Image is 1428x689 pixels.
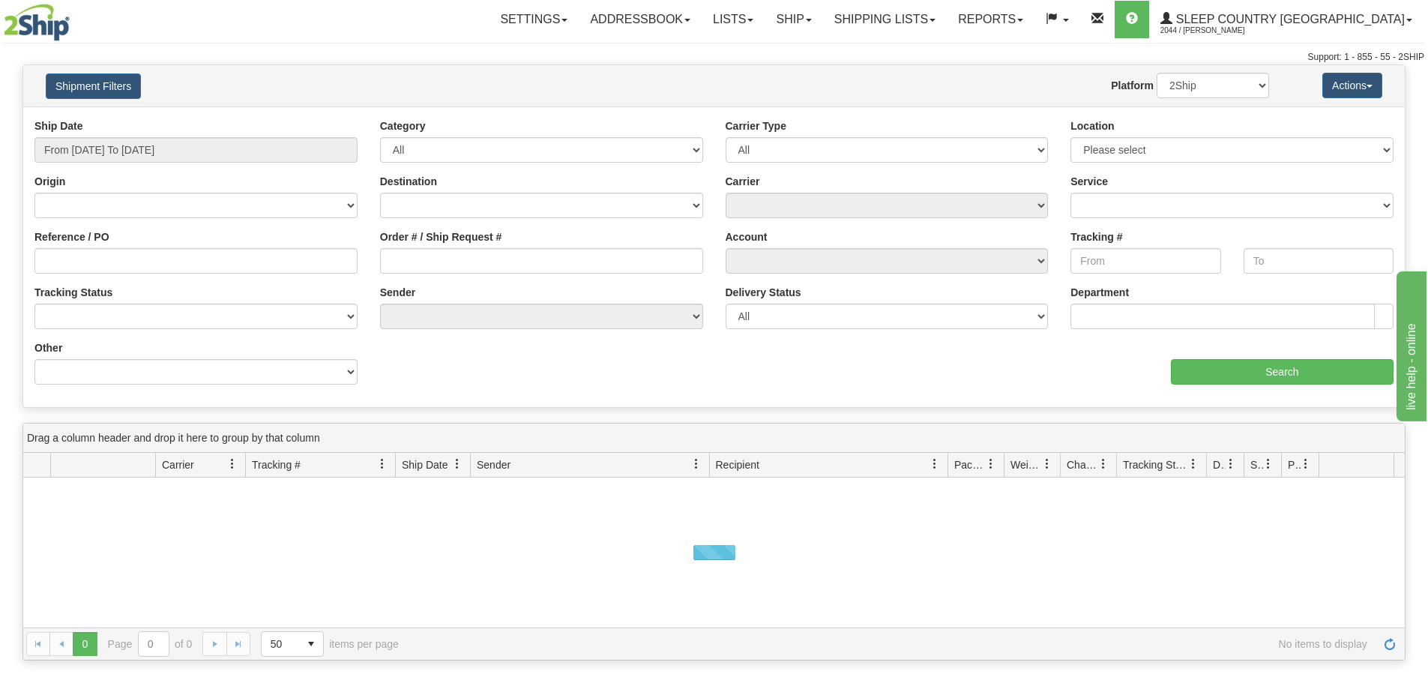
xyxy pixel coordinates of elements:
[1171,359,1394,385] input: Search
[299,632,323,656] span: select
[46,73,141,99] button: Shipment Filters
[23,424,1405,453] div: grid grouping header
[34,285,112,300] label: Tracking Status
[726,174,760,189] label: Carrier
[252,457,301,472] span: Tracking #
[1288,457,1301,472] span: Pickup Status
[1070,248,1220,274] input: From
[1244,248,1394,274] input: To
[702,1,765,38] a: Lists
[978,451,1004,477] a: Packages filter column settings
[261,631,324,657] span: Page sizes drop down
[420,638,1367,650] span: No items to display
[1218,451,1244,477] a: Delivery Status filter column settings
[220,451,245,477] a: Carrier filter column settings
[726,229,768,244] label: Account
[73,632,97,656] span: Page 0
[1172,13,1405,25] span: Sleep Country [GEOGRAPHIC_DATA]
[402,457,448,472] span: Ship Date
[765,1,822,38] a: Ship
[162,457,194,472] span: Carrier
[477,457,510,472] span: Sender
[34,118,83,133] label: Ship Date
[34,229,109,244] label: Reference / PO
[1160,23,1273,38] span: 2044 / [PERSON_NAME]
[380,229,502,244] label: Order # / Ship Request #
[1250,457,1263,472] span: Shipment Issues
[261,631,399,657] span: items per page
[1067,457,1098,472] span: Charge
[1070,174,1108,189] label: Service
[1010,457,1042,472] span: Weight
[380,285,415,300] label: Sender
[684,451,709,477] a: Sender filter column settings
[716,457,759,472] span: Recipient
[1181,451,1206,477] a: Tracking Status filter column settings
[1070,118,1114,133] label: Location
[4,51,1424,64] div: Support: 1 - 855 - 55 - 2SHIP
[1394,268,1427,421] iframe: chat widget
[4,4,70,41] img: logo2044.jpg
[489,1,579,38] a: Settings
[922,451,948,477] a: Recipient filter column settings
[34,174,65,189] label: Origin
[1378,632,1402,656] a: Refresh
[1034,451,1060,477] a: Weight filter column settings
[1293,451,1319,477] a: Pickup Status filter column settings
[1070,285,1129,300] label: Department
[271,637,290,652] span: 50
[1123,457,1188,472] span: Tracking Status
[445,451,470,477] a: Ship Date filter column settings
[823,1,947,38] a: Shipping lists
[1213,457,1226,472] span: Delivery Status
[726,118,786,133] label: Carrier Type
[726,285,801,300] label: Delivery Status
[1091,451,1116,477] a: Charge filter column settings
[1149,1,1424,38] a: Sleep Country [GEOGRAPHIC_DATA] 2044 / [PERSON_NAME]
[947,1,1034,38] a: Reports
[380,118,426,133] label: Category
[1070,229,1122,244] label: Tracking #
[954,457,986,472] span: Packages
[1256,451,1281,477] a: Shipment Issues filter column settings
[579,1,702,38] a: Addressbook
[34,340,62,355] label: Other
[370,451,395,477] a: Tracking # filter column settings
[380,174,437,189] label: Destination
[108,631,193,657] span: Page of 0
[11,9,139,27] div: live help - online
[1111,78,1154,93] label: Platform
[1322,73,1382,98] button: Actions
